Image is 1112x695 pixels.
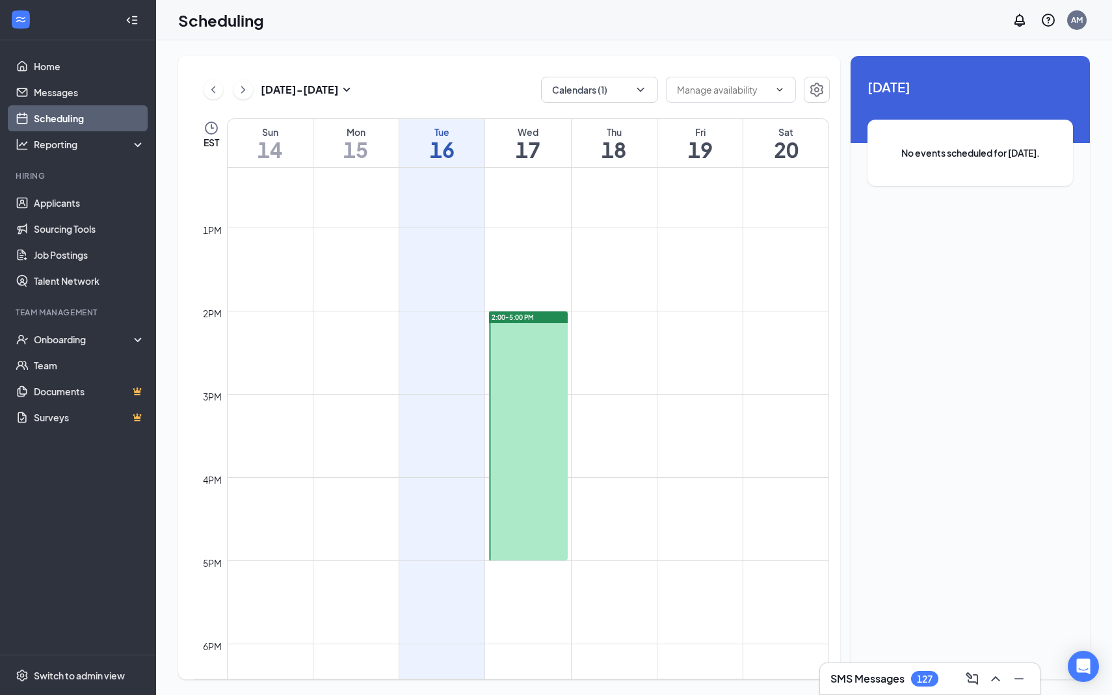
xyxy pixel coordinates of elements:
[313,138,399,161] h1: 15
[964,671,980,687] svg: ComposeMessage
[34,53,145,79] a: Home
[200,389,224,404] div: 3pm
[16,138,29,151] svg: Analysis
[1011,671,1027,687] svg: Minimize
[634,83,647,96] svg: ChevronDown
[809,82,825,98] svg: Settings
[677,83,769,97] input: Manage availability
[485,125,570,138] div: Wed
[34,105,145,131] a: Scheduling
[399,119,484,167] a: September 16, 2025
[204,80,223,99] button: ChevronLeft
[200,639,224,653] div: 6pm
[178,9,264,31] h1: Scheduling
[867,77,1073,97] span: [DATE]
[16,307,142,318] div: Team Management
[1071,14,1083,25] div: AM
[228,125,313,138] div: Sun
[485,138,570,161] h1: 17
[1040,12,1056,28] svg: QuestionInfo
[200,223,224,237] div: 1pm
[962,668,983,689] button: ComposeMessage
[1068,651,1099,682] div: Open Intercom Messenger
[985,668,1006,689] button: ChevronUp
[1009,668,1029,689] button: Minimize
[16,170,142,181] div: Hiring
[988,671,1003,687] svg: ChevronUp
[34,242,145,268] a: Job Postings
[16,333,29,346] svg: UserCheck
[126,14,139,27] svg: Collapse
[34,404,145,430] a: SurveysCrown
[399,138,484,161] h1: 16
[204,120,219,136] svg: Clock
[572,138,657,161] h1: 18
[541,77,658,103] button: Calendars (1)ChevronDown
[313,125,399,138] div: Mon
[804,77,830,103] button: Settings
[34,79,145,105] a: Messages
[200,473,224,487] div: 4pm
[34,378,145,404] a: DocumentsCrown
[237,82,250,98] svg: ChevronRight
[34,669,125,682] div: Switch to admin view
[572,125,657,138] div: Thu
[233,80,253,99] button: ChevronRight
[228,119,313,167] a: September 14, 2025
[774,85,785,95] svg: ChevronDown
[743,138,828,161] h1: 20
[34,352,145,378] a: Team
[485,119,570,167] a: September 17, 2025
[34,268,145,294] a: Talent Network
[657,119,743,167] a: September 19, 2025
[743,119,828,167] a: September 20, 2025
[1012,12,1027,28] svg: Notifications
[34,333,134,346] div: Onboarding
[743,125,828,138] div: Sat
[339,82,354,98] svg: SmallChevronDown
[572,119,657,167] a: September 18, 2025
[261,83,339,97] h3: [DATE] - [DATE]
[14,13,27,26] svg: WorkstreamLogo
[204,136,219,149] span: EST
[200,556,224,570] div: 5pm
[34,138,146,151] div: Reporting
[657,138,743,161] h1: 19
[34,216,145,242] a: Sourcing Tools
[228,138,313,161] h1: 14
[917,674,933,685] div: 127
[34,190,145,216] a: Applicants
[16,669,29,682] svg: Settings
[200,306,224,321] div: 2pm
[830,672,905,686] h3: SMS Messages
[399,125,484,138] div: Tue
[894,146,1047,160] span: No events scheduled for [DATE].
[657,125,743,138] div: Fri
[313,119,399,167] a: September 15, 2025
[492,313,534,322] span: 2:00-5:00 PM
[207,82,220,98] svg: ChevronLeft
